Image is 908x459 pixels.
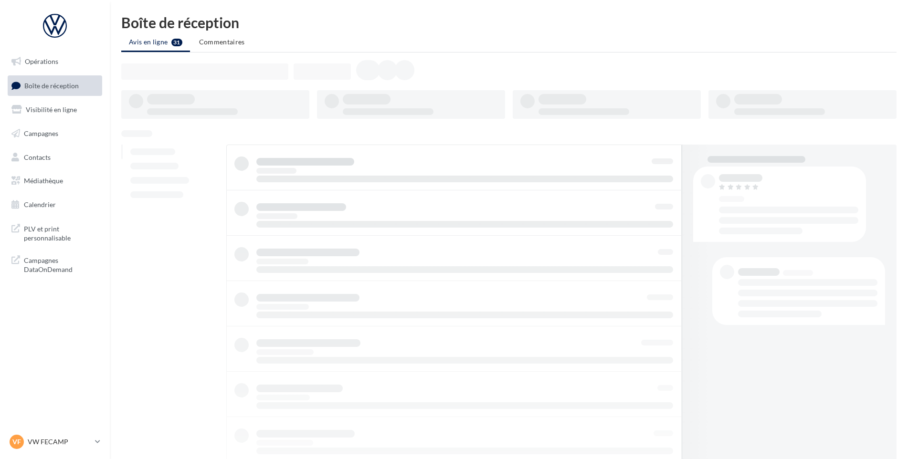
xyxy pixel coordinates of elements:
a: VF VW FECAMP [8,433,102,451]
a: Campagnes DataOnDemand [6,250,104,278]
a: Médiathèque [6,171,104,191]
a: Contacts [6,147,104,167]
div: Boîte de réception [121,15,897,30]
a: Opérations [6,52,104,72]
span: PLV et print personnalisable [24,222,98,243]
a: Visibilité en ligne [6,100,104,120]
a: Calendrier [6,195,104,215]
span: Médiathèque [24,177,63,185]
span: VF [12,437,21,447]
span: Boîte de réception [24,81,79,89]
a: Campagnes [6,124,104,144]
a: Boîte de réception [6,75,104,96]
span: Commentaires [199,38,245,46]
span: Campagnes DataOnDemand [24,254,98,274]
span: Visibilité en ligne [26,105,77,114]
span: Contacts [24,153,51,161]
p: VW FECAMP [28,437,91,447]
a: PLV et print personnalisable [6,219,104,247]
span: Campagnes [24,129,58,137]
span: Calendrier [24,200,56,209]
span: Opérations [25,57,58,65]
